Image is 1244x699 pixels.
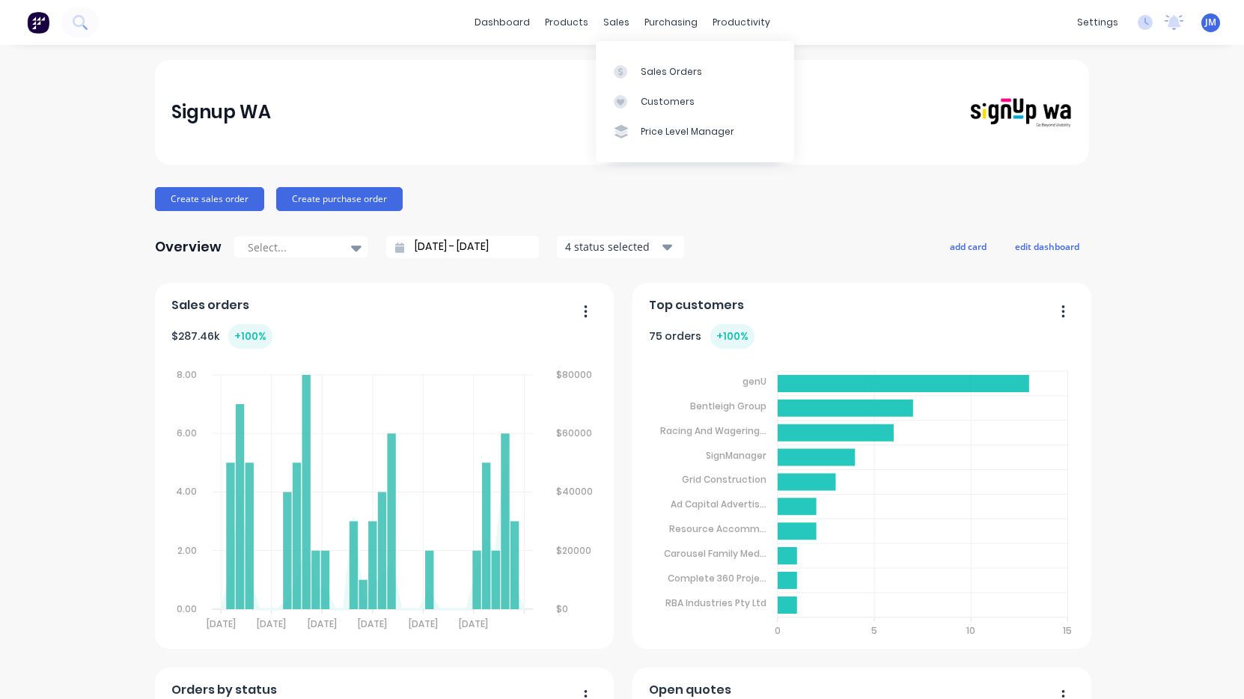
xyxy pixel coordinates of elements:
[467,11,537,34] a: dashboard
[171,681,277,699] span: Orders by status
[940,236,996,256] button: add card
[641,95,695,109] div: Customers
[565,239,659,254] div: 4 status selected
[228,324,272,349] div: + 100 %
[641,65,702,79] div: Sales Orders
[596,117,794,147] a: Price Level Manager
[557,368,593,381] tspan: $80000
[664,547,766,560] tspan: Carousel Family Med...
[177,602,197,615] tspan: 0.00
[557,427,593,439] tspan: $60000
[177,427,197,439] tspan: 6.00
[968,97,1073,129] img: Signup WA
[171,324,272,349] div: $ 287.46k
[596,11,637,34] div: sales
[171,97,271,127] div: Signup WA
[743,375,766,388] tspan: genU
[557,544,592,557] tspan: $20000
[966,624,975,637] tspan: 10
[649,681,731,699] span: Open quotes
[308,617,337,630] tspan: [DATE]
[682,473,766,486] tspan: Grid Construction
[668,572,766,584] tspan: Complete 360 Proje...
[537,11,596,34] div: products
[596,56,794,86] a: Sales Orders
[871,624,877,637] tspan: 5
[155,232,222,262] div: Overview
[177,544,197,557] tspan: 2.00
[557,485,594,498] tspan: $40000
[459,617,488,630] tspan: [DATE]
[706,448,766,461] tspan: SignManager
[557,602,569,615] tspan: $0
[669,522,766,535] tspan: Resource Accomm...
[649,296,744,314] span: Top customers
[206,617,235,630] tspan: [DATE]
[1005,236,1089,256] button: edit dashboard
[641,125,734,138] div: Price Level Manager
[27,11,49,34] img: Factory
[705,11,778,34] div: productivity
[171,296,249,314] span: Sales orders
[1064,624,1073,637] tspan: 15
[1070,11,1126,34] div: settings
[409,617,438,630] tspan: [DATE]
[690,400,766,412] tspan: Bentleigh Group
[177,368,197,381] tspan: 8.00
[774,624,780,637] tspan: 0
[710,324,754,349] div: + 100 %
[671,498,766,510] tspan: Ad Capital Advertis...
[660,424,766,437] tspan: Racing And Wagering...
[276,187,403,211] button: Create purchase order
[649,324,754,349] div: 75 orders
[665,596,766,609] tspan: RBA Industries Pty Ltd
[637,11,705,34] div: purchasing
[557,236,684,258] button: 4 status selected
[596,87,794,117] a: Customers
[257,617,286,630] tspan: [DATE]
[155,187,264,211] button: Create sales order
[1205,16,1216,29] span: JM
[176,485,197,498] tspan: 4.00
[358,617,387,630] tspan: [DATE]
